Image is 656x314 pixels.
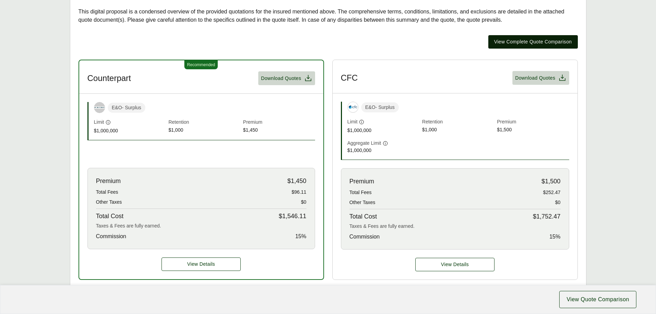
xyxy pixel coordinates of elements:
span: Premium [243,119,315,126]
span: Premium [497,118,569,126]
img: Counterpart [94,107,105,109]
span: Premium [350,177,374,186]
span: View Quote Comparison [566,295,629,304]
span: Download Quotes [261,75,301,82]
span: $1,500 [541,177,560,186]
span: E&O - Surplus [108,103,146,113]
span: Limit [347,118,358,125]
span: $1,000,000 [94,127,166,134]
span: Other Taxes [96,199,122,206]
span: $1,752.47 [533,212,560,221]
span: $96.11 [292,189,306,196]
button: View Details [415,258,494,271]
span: View Complete Quote Comparison [494,38,572,45]
a: Counterpart details [162,257,241,271]
span: $252.47 [543,189,561,196]
span: $1,000 [168,126,240,134]
span: 15 % [295,232,306,241]
button: View Details [162,257,241,271]
span: E&O - Surplus [361,102,399,112]
span: $1,450 [287,176,306,186]
button: Download Quotes [258,71,315,85]
span: Total Cost [350,212,377,221]
span: $1,000,000 [347,127,419,134]
span: $1,000 [422,126,494,134]
img: CFC [348,102,358,112]
span: Commission [96,232,126,241]
span: 15 % [549,233,560,241]
a: CFC details [415,258,494,271]
span: Aggregate Limit [347,140,381,147]
div: Taxes & Fees are fully earned. [96,222,306,230]
span: Retention [168,119,240,126]
span: $1,546.11 [279,212,306,221]
span: $1,000,000 [347,147,419,154]
span: Commission [350,233,380,241]
span: $1,500 [497,126,569,134]
button: View Complete Quote Comparison [488,35,578,49]
span: $0 [555,199,561,206]
span: $0 [301,199,306,206]
button: Download Quotes [512,71,569,85]
span: View Details [441,261,469,268]
span: Total Cost [96,212,124,221]
button: View Quote Comparison [559,291,636,308]
span: Total Fees [96,189,118,196]
h3: CFC [341,73,358,83]
h3: Counterpart [87,73,131,83]
span: Other Taxes [350,199,375,206]
span: Download Quotes [515,74,555,82]
span: $1,450 [243,126,315,134]
span: Retention [422,118,494,126]
span: Limit [94,119,104,126]
span: Total Fees [350,189,372,196]
div: Taxes & Fees are fully earned. [350,223,561,230]
span: View Details [187,261,215,268]
span: Premium [96,176,121,186]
